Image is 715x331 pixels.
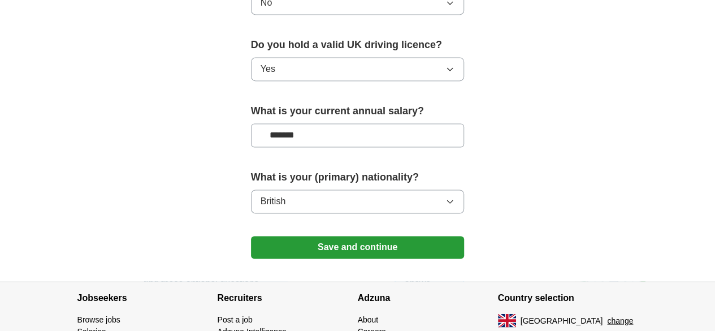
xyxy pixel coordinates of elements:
a: About [358,315,379,324]
a: Post a job [218,315,253,324]
label: What is your current annual salary? [251,104,465,119]
label: Do you hold a valid UK driving licence? [251,37,465,53]
img: UK flag [498,313,516,327]
h4: Country selection [498,282,638,313]
button: British [251,190,465,213]
span: British [261,195,285,208]
button: Save and continue [251,236,465,259]
span: [GEOGRAPHIC_DATA] [521,315,603,326]
button: Yes [251,57,465,81]
button: change [607,315,633,326]
a: Browse jobs [77,315,120,324]
span: Yes [261,62,275,76]
label: What is your (primary) nationality? [251,170,465,185]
